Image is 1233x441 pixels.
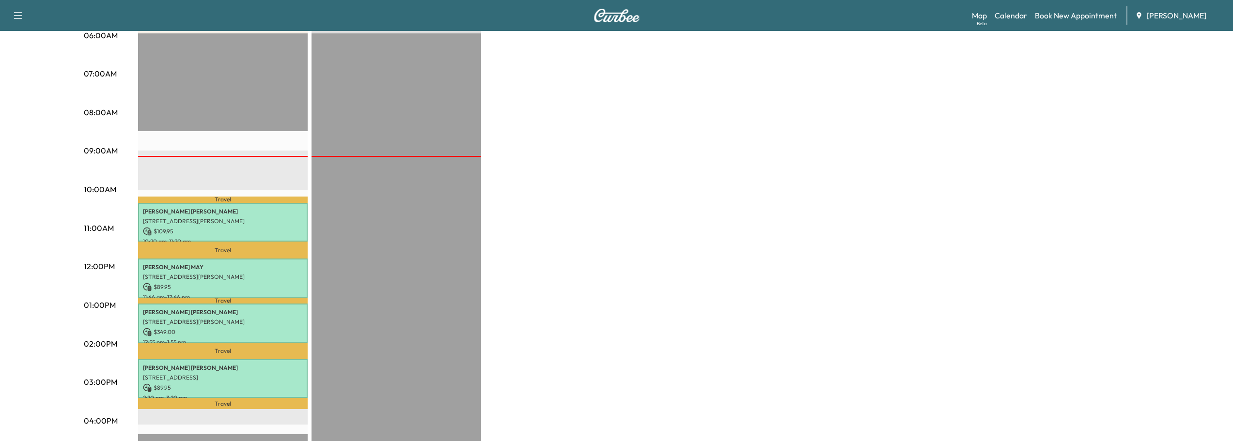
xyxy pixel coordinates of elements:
[84,68,117,79] p: 07:00AM
[143,338,303,346] p: 12:55 pm - 1:55 pm
[143,374,303,381] p: [STREET_ADDRESS]
[143,394,303,402] p: 2:20 pm - 3:20 pm
[977,20,987,27] div: Beta
[143,318,303,326] p: [STREET_ADDRESS][PERSON_NAME]
[143,364,303,372] p: [PERSON_NAME] [PERSON_NAME]
[143,273,303,281] p: [STREET_ADDRESS][PERSON_NAME]
[995,10,1027,21] a: Calendar
[138,197,308,202] p: Travel
[138,343,308,359] p: Travel
[593,9,640,22] img: Curbee Logo
[143,263,303,271] p: [PERSON_NAME] MAY
[84,299,116,311] p: 01:00PM
[84,145,118,156] p: 09:00AM
[84,376,117,388] p: 03:00PM
[138,242,308,259] p: Travel
[143,238,303,245] p: 10:20 am - 11:20 am
[84,30,118,41] p: 06:00AM
[84,106,118,118] p: 08:00AM
[143,208,303,215] p: [PERSON_NAME] [PERSON_NAME]
[972,10,987,21] a: MapBeta
[143,283,303,291] p: $ 89.95
[143,293,303,301] p: 11:46 am - 12:46 pm
[84,415,118,426] p: 04:00PM
[143,383,303,392] p: $ 89.95
[1035,10,1117,21] a: Book New Appointment
[138,298,308,304] p: Travel
[138,398,308,409] p: Travel
[143,308,303,316] p: [PERSON_NAME] [PERSON_NAME]
[143,217,303,225] p: [STREET_ADDRESS][PERSON_NAME]
[143,328,303,336] p: $ 349.00
[84,338,117,350] p: 02:00PM
[1147,10,1206,21] span: [PERSON_NAME]
[84,183,116,195] p: 10:00AM
[84,222,114,234] p: 11:00AM
[84,260,115,272] p: 12:00PM
[143,227,303,236] p: $ 109.95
